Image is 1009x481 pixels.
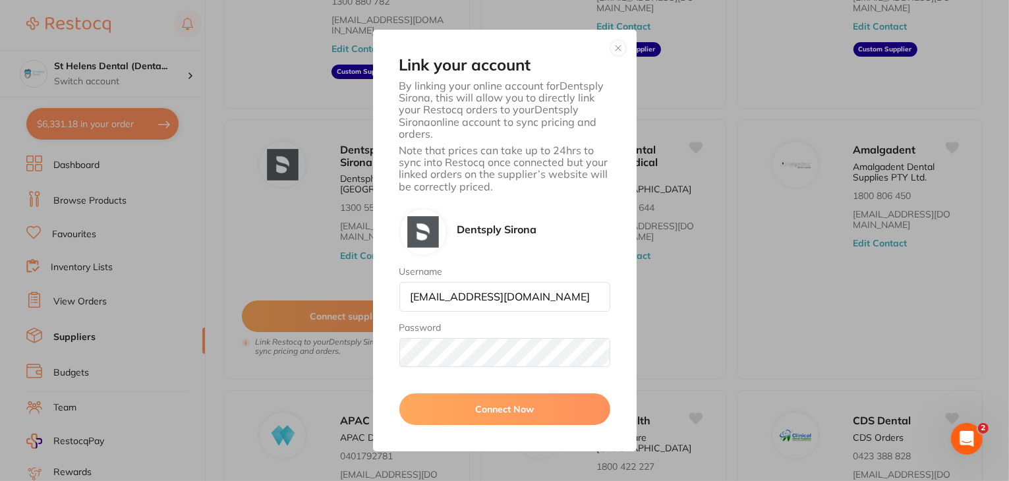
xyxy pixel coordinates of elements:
[407,216,439,248] img: Dentsply Sirona
[399,144,610,193] p: Note that prices can take up to 24hrs to sync into Restocq once connected but your linked orders ...
[951,423,983,455] iframe: Intercom live chat
[399,80,610,140] p: By linking your online account for Dentsply Sirona , this will allow you to directly link your Re...
[457,223,537,235] p: Dentsply Sirona
[399,56,610,74] h2: Link your account
[399,266,610,277] label: Username
[978,423,989,434] span: 2
[399,393,610,425] button: Connect Now
[399,322,610,333] label: Password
